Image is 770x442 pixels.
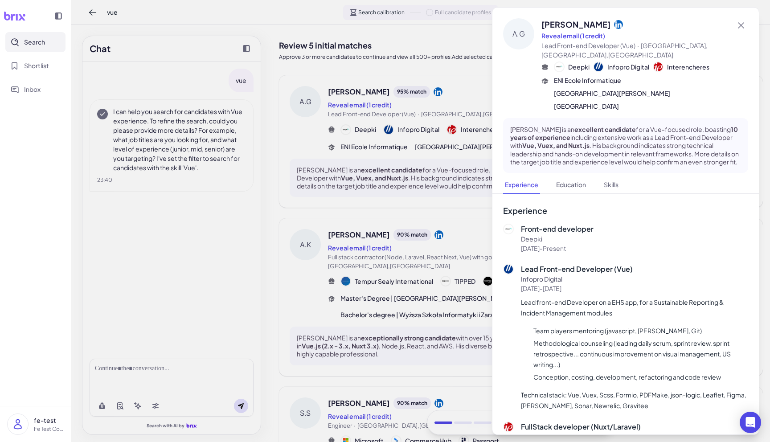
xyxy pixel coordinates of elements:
img: 公司logo [504,225,513,233]
span: Lead Front-end Developer (Vue) [541,41,635,49]
li: Methodological counseling (leading daily scrum, sprint review, sprint retrospective... continuous... [531,338,748,370]
p: fe-test [34,416,64,425]
h3: Experience [503,205,748,217]
span: ENI Ecole Informatique [554,76,621,85]
p: Fe Test Company [34,425,64,433]
button: Search [5,32,66,52]
p: Deepki [521,234,594,244]
img: 公司logo [504,265,513,274]
button: Education [554,176,588,194]
p: [DATE] - Present [521,244,594,253]
span: Shortlist [24,61,49,70]
p: Interencheres [521,432,748,442]
img: user_logo.png [8,414,28,434]
span: Search [24,37,45,47]
img: 公司logo [555,62,564,71]
div: A.G [503,18,534,49]
img: 公司logo [654,62,663,71]
p: Lead front-end Developer on a EHS app, for a Sustainable Reporting & Incident Management modules [521,297,748,318]
strong: excellent candidate [574,125,636,133]
p: Technical stack: Vue, Vuex, Scss, Formio, PDFMake, json-logic, Leaflet, Figma, [PERSON_NAME], Son... [521,389,748,411]
p: Lead Front-end Developer (Vue) [521,264,748,274]
p: [PERSON_NAME] is an for a Vue-focused role, boasting including extensive work as a Lead Front-end... [510,125,741,166]
img: 公司logo [594,62,603,71]
strong: Vue, Vuex, and Nuxt.js [522,141,590,149]
button: Shortlist [5,56,66,76]
li: Conception, costing, development, refactoring and code review [531,372,748,382]
p: Front-end developer [521,224,594,234]
p: Infopro Digital [521,274,748,284]
button: Inbox [5,79,66,99]
span: [GEOGRAPHIC_DATA][PERSON_NAME] [554,89,670,98]
span: [GEOGRAPHIC_DATA] [554,102,619,111]
span: [PERSON_NAME] [541,18,610,30]
li: Team players mentoring (javascript, [PERSON_NAME], Git) [531,325,748,336]
span: Deepki [568,62,590,72]
button: Experience [503,176,540,194]
div: Open Intercom Messenger [740,412,761,433]
span: Inbox [24,85,41,94]
span: Infopro Digital [607,62,649,72]
span: · [637,41,639,49]
button: Reveal email (1 credit) [541,31,605,41]
p: FullStack developer (Nuxt/Laravel) [521,422,748,432]
strong: 10 years of experience [510,125,738,141]
span: Interencheres [667,62,709,72]
p: [DATE] - [DATE] [521,284,748,293]
img: 公司logo [504,422,513,431]
nav: Tabs [503,176,748,194]
button: Skills [602,176,620,194]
